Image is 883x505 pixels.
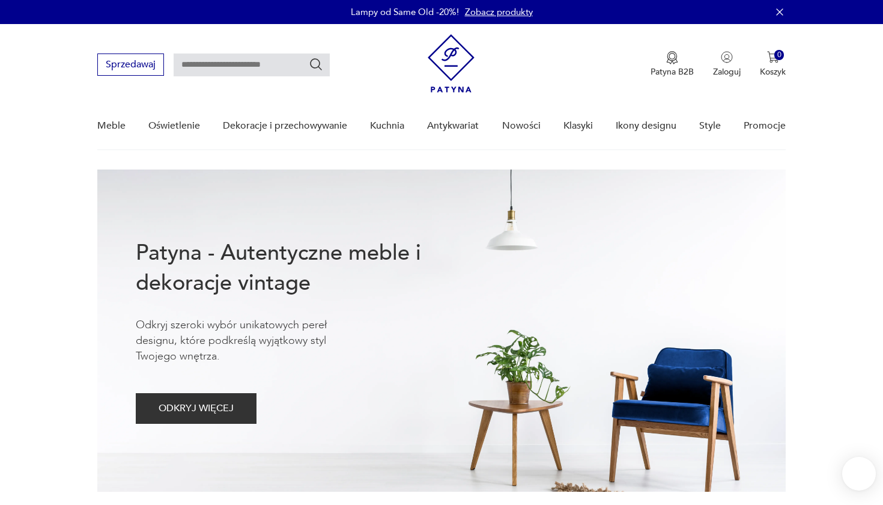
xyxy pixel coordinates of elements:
[760,51,786,78] button: 0Koszyk
[136,393,256,424] button: ODKRYJ WIĘCEJ
[136,405,256,414] a: ODKRYJ WIĘCEJ
[760,66,786,78] p: Koszyk
[651,51,694,78] a: Ikona medaluPatyna B2B
[427,103,479,149] a: Antykwariat
[465,6,533,18] a: Zobacz produkty
[616,103,676,149] a: Ikony designu
[713,51,741,78] button: Zaloguj
[309,57,323,72] button: Szukaj
[428,34,475,93] img: Patyna - sklep z meblami i dekoracjami vintage
[651,66,694,78] p: Patyna B2B
[136,317,364,364] p: Odkryj szeroki wybór unikatowych pereł designu, które podkreślą wyjątkowy styl Twojego wnętrza.
[842,457,876,491] iframe: Smartsupp widget button
[502,103,541,149] a: Nowości
[651,51,694,78] button: Patyna B2B
[744,103,786,149] a: Promocje
[699,103,721,149] a: Style
[148,103,200,149] a: Oświetlenie
[136,238,460,298] h1: Patyna - Autentyczne meble i dekoracje vintage
[721,51,733,63] img: Ikonka użytkownika
[97,103,126,149] a: Meble
[97,54,164,76] button: Sprzedawaj
[370,103,404,149] a: Kuchnia
[713,66,741,78] p: Zaloguj
[223,103,347,149] a: Dekoracje i przechowywanie
[351,6,459,18] p: Lampy od Same Old -20%!
[97,61,164,70] a: Sprzedawaj
[563,103,593,149] a: Klasyki
[767,51,779,63] img: Ikona koszyka
[774,50,784,60] div: 0
[666,51,678,64] img: Ikona medalu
